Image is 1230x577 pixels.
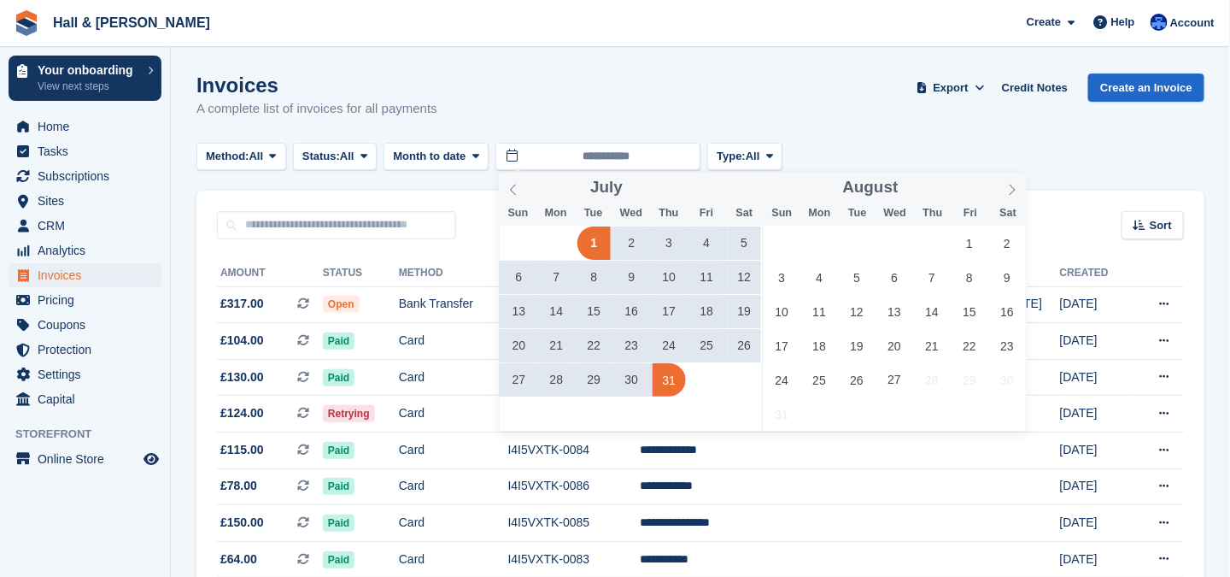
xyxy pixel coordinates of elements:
[9,214,161,238] a: menu
[340,148,354,165] span: All
[840,261,874,294] span: August 5, 2025
[878,295,911,328] span: August 13, 2025
[323,442,354,459] span: Paid
[220,404,264,422] span: £124.00
[765,261,799,294] span: August 3, 2025
[38,64,139,76] p: Your onboarding
[653,227,686,260] span: July 3, 2025
[38,214,140,238] span: CRM
[991,261,1024,294] span: August 9, 2025
[508,468,640,505] td: I4I5VXTK-0086
[46,9,217,37] a: Hall & [PERSON_NAME]
[1150,217,1172,234] span: Sort
[38,387,140,411] span: Capital
[952,208,989,219] span: Fri
[878,329,911,362] span: August 20, 2025
[399,260,508,287] th: Method
[1060,468,1132,505] td: [DATE]
[38,362,140,386] span: Settings
[9,189,161,213] a: menu
[15,426,170,443] span: Storefront
[1004,286,1060,323] td: [DATE]
[765,295,799,328] span: August 10, 2025
[707,143,782,171] button: Type: All
[384,143,489,171] button: Month to date
[293,143,377,171] button: Status: All
[916,363,949,397] span: August 28, 2025
[1027,14,1061,31] span: Create
[399,433,508,469] td: Card
[577,329,611,362] span: July 22, 2025
[843,180,899,196] span: August
[878,363,911,397] span: August 27, 2025
[38,115,140,138] span: Home
[728,329,761,362] span: July 26, 2025
[615,227,648,260] span: July 2, 2025
[323,296,360,313] span: Open
[916,329,949,362] span: August 21, 2025
[540,295,573,328] span: July 14, 2025
[540,329,573,362] span: July 21, 2025
[763,208,800,219] span: Sun
[502,329,536,362] span: July 20, 2025
[399,396,508,433] td: Card
[1151,14,1168,31] img: Claire Banham
[499,208,536,219] span: Sun
[914,208,952,219] span: Thu
[746,148,760,165] span: All
[1060,505,1132,542] td: [DATE]
[302,148,340,165] span: Status:
[991,227,1024,260] span: August 2, 2025
[995,74,1075,102] a: Credit Notes
[540,261,573,294] span: July 7, 2025
[220,332,264,350] span: £104.00
[1111,14,1135,31] span: Help
[590,180,623,196] span: July
[1004,260,1060,287] th: Due
[650,208,688,219] span: Thu
[690,295,723,328] span: July 18, 2025
[1060,396,1132,433] td: [DATE]
[9,313,161,337] a: menu
[840,295,874,328] span: August 12, 2025
[323,333,354,350] span: Paid
[577,261,611,294] span: July 8, 2025
[690,227,723,260] span: July 4, 2025
[141,449,161,469] a: Preview store
[323,478,354,495] span: Paid
[38,288,140,312] span: Pricing
[502,295,536,328] span: July 13, 2025
[196,99,437,119] p: A complete list of invoices for all payments
[577,295,611,328] span: July 15, 2025
[9,164,161,188] a: menu
[38,189,140,213] span: Sites
[801,208,839,219] span: Mon
[953,227,987,260] span: August 1, 2025
[502,363,536,397] span: July 27, 2025
[899,179,952,197] input: Year
[803,295,836,328] span: August 11, 2025
[9,238,161,262] a: menu
[537,208,575,219] span: Mon
[577,363,611,397] span: July 29, 2025
[876,208,914,219] span: Wed
[196,74,437,97] h1: Invoices
[991,295,1024,328] span: August 16, 2025
[206,148,249,165] span: Method:
[323,260,399,287] th: Status
[803,363,836,397] span: August 25, 2025
[38,164,140,188] span: Subscriptions
[220,368,264,386] span: £130.00
[913,74,988,102] button: Export
[399,468,508,505] td: Card
[717,148,746,165] span: Type:
[991,329,1024,362] span: August 23, 2025
[220,441,264,459] span: £115.00
[728,261,761,294] span: July 12, 2025
[399,323,508,360] td: Card
[653,363,686,397] span: July 31, 2025
[38,139,140,163] span: Tasks
[399,286,508,323] td: Bank Transfer
[323,405,375,422] span: Retrying
[9,56,161,101] a: Your onboarding View next steps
